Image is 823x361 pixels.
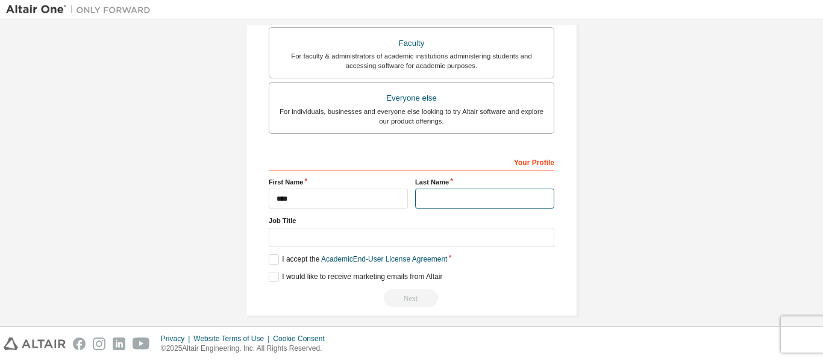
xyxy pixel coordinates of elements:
div: Website Terms of Use [193,334,273,344]
img: instagram.svg [93,337,105,350]
label: I accept the [269,254,447,265]
div: For individuals, businesses and everyone else looking to try Altair software and explore our prod... [277,107,546,126]
img: altair_logo.svg [4,337,66,350]
div: For faculty & administrators of academic institutions administering students and accessing softwa... [277,51,546,71]
div: Read and acccept EULA to continue [269,289,554,307]
div: Faculty [277,35,546,52]
div: Your Profile [269,152,554,171]
a: Academic End-User License Agreement [321,255,447,263]
label: Job Title [269,216,554,225]
p: © 2025 Altair Engineering, Inc. All Rights Reserved. [161,344,332,354]
label: First Name [269,177,408,187]
img: youtube.svg [133,337,150,350]
div: Cookie Consent [273,334,331,344]
img: linkedin.svg [113,337,125,350]
label: I would like to receive marketing emails from Altair [269,272,442,282]
div: Everyone else [277,90,546,107]
label: Last Name [415,177,554,187]
img: Altair One [6,4,157,16]
div: Privacy [161,334,193,344]
img: facebook.svg [73,337,86,350]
